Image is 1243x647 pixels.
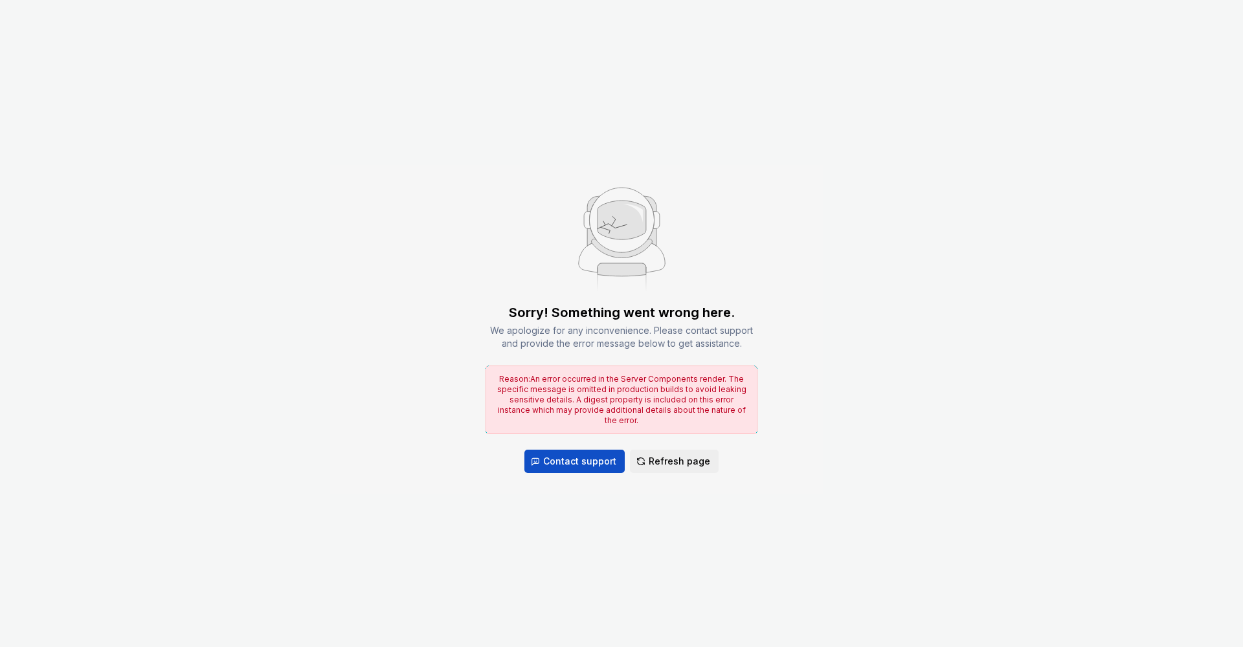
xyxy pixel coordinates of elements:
span: Refresh page [649,455,710,468]
div: We apologize for any inconvenience. Please contact support and provide the error message below to... [486,324,757,350]
span: Reason: An error occurred in the Server Components render. The specific message is omitted in pro... [497,374,746,425]
button: Refresh page [630,450,719,473]
div: Sorry! Something went wrong here. [509,303,735,322]
button: Contact support [524,450,625,473]
span: Contact support [543,455,616,468]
